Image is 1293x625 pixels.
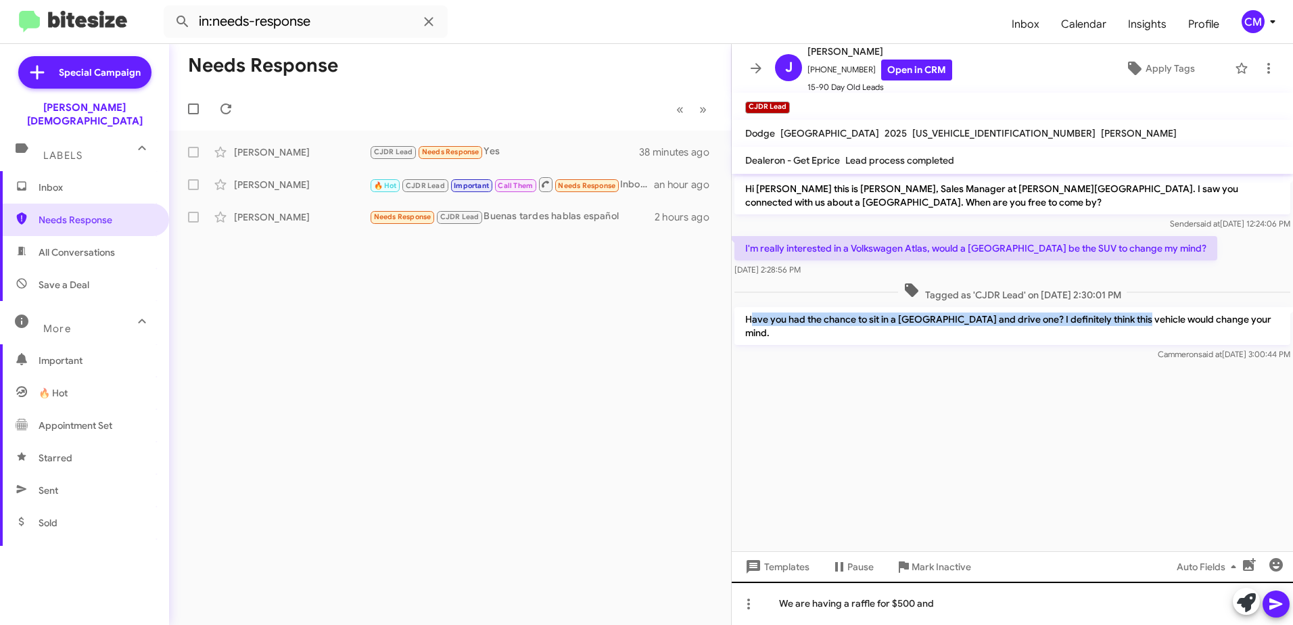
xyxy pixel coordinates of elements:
[59,66,141,79] span: Special Campaign
[743,555,809,579] span: Templates
[43,323,71,335] span: More
[406,181,445,190] span: CJDR Lead
[898,282,1127,302] span: Tagged as 'CJDR Lead' on [DATE] 2:30:01 PM
[39,246,115,259] span: All Conversations
[807,43,952,60] span: [PERSON_NAME]
[1170,218,1290,229] span: Sender [DATE] 12:24:06 PM
[745,127,775,139] span: Dodge
[1177,5,1230,44] a: Profile
[39,451,72,465] span: Starred
[807,80,952,94] span: 15-90 Day Old Leads
[188,55,338,76] h1: Needs Response
[654,178,720,191] div: an hour ago
[1158,349,1290,359] span: Cammeron [DATE] 3:00:44 PM
[18,56,151,89] a: Special Campaign
[369,176,654,193] div: Inbound Call
[699,101,707,118] span: »
[369,144,639,160] div: Yes
[745,154,840,166] span: Dealeron - Get Eprice
[639,145,720,159] div: 38 minutes ago
[885,555,982,579] button: Mark Inactive
[39,516,57,530] span: Sold
[1091,56,1228,80] button: Apply Tags
[1146,56,1195,80] span: Apply Tags
[734,264,801,275] span: [DATE] 2:28:56 PM
[845,154,954,166] span: Lead process completed
[669,95,715,123] nav: Page navigation example
[1117,5,1177,44] a: Insights
[39,419,112,432] span: Appointment Set
[234,145,369,159] div: [PERSON_NAME]
[655,210,720,224] div: 2 hours ago
[369,209,655,225] div: Buenas tardes hablas español
[1230,10,1278,33] button: CM
[885,127,907,139] span: 2025
[1242,10,1265,33] div: CM
[676,101,684,118] span: «
[780,127,879,139] span: [GEOGRAPHIC_DATA]
[1050,5,1117,44] a: Calendar
[734,177,1290,214] p: Hi [PERSON_NAME] this is [PERSON_NAME], Sales Manager at [PERSON_NAME][GEOGRAPHIC_DATA]. I saw yo...
[734,307,1290,345] p: Have you had the chance to sit in a [GEOGRAPHIC_DATA] and drive one? I definitely think this vehi...
[234,178,369,191] div: [PERSON_NAME]
[1101,127,1177,139] span: [PERSON_NAME]
[1001,5,1050,44] a: Inbox
[374,181,397,190] span: 🔥 Hot
[847,555,874,579] span: Pause
[422,147,479,156] span: Needs Response
[374,212,431,221] span: Needs Response
[1166,555,1252,579] button: Auto Fields
[820,555,885,579] button: Pause
[164,5,448,38] input: Search
[807,60,952,80] span: [PHONE_NUMBER]
[39,278,89,292] span: Save a Deal
[668,95,692,123] button: Previous
[1196,218,1220,229] span: said at
[440,212,479,221] span: CJDR Lead
[912,127,1096,139] span: [US_VEHICLE_IDENTIFICATION_NUMBER]
[734,236,1217,260] p: I'm really interested in a Volkswagen Atlas, would a [GEOGRAPHIC_DATA] be the SUV to change my mind?
[498,181,533,190] span: Call Them
[454,181,489,190] span: Important
[39,181,154,194] span: Inbox
[1198,349,1222,359] span: said at
[43,149,83,162] span: Labels
[1177,555,1242,579] span: Auto Fields
[39,354,154,367] span: Important
[732,555,820,579] button: Templates
[558,181,615,190] span: Needs Response
[881,60,952,80] a: Open in CRM
[39,484,58,497] span: Sent
[745,101,790,114] small: CJDR Lead
[39,386,68,400] span: 🔥 Hot
[374,147,413,156] span: CJDR Lead
[234,210,369,224] div: [PERSON_NAME]
[785,57,793,78] span: J
[39,213,154,227] span: Needs Response
[732,582,1293,625] div: We are having a raffle for $500 and
[912,555,971,579] span: Mark Inactive
[691,95,715,123] button: Next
